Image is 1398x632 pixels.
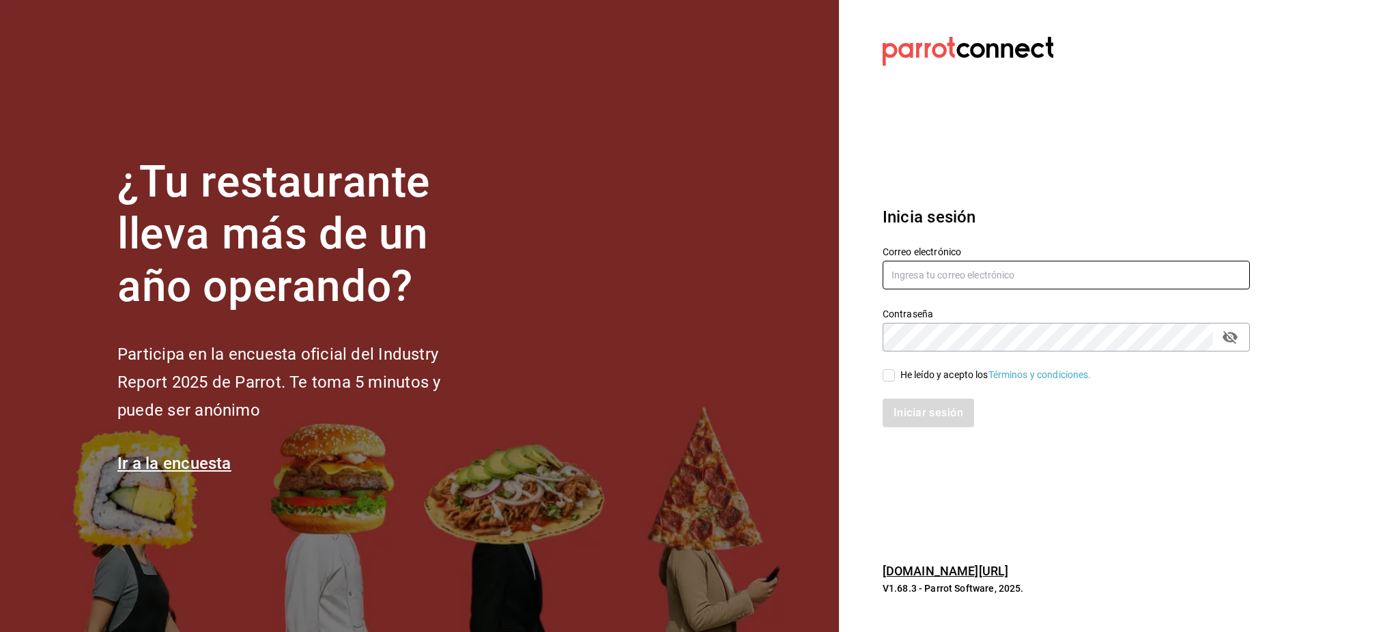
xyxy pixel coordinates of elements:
[883,581,1250,595] p: V1.68.3 - Parrot Software, 2025.
[117,454,231,473] a: Ir a la encuesta
[900,368,1092,382] div: He leído y acepto los
[883,205,1250,229] h3: Inicia sesión
[883,261,1250,289] input: Ingresa tu correo electrónico
[1218,326,1242,349] button: passwordField
[117,341,486,424] h2: Participa en la encuesta oficial del Industry Report 2025 de Parrot. Te toma 5 minutos y puede se...
[883,246,1250,256] label: Correo electrónico
[988,369,1092,380] a: Términos y condiciones.
[883,308,1250,318] label: Contraseña
[883,564,1008,578] a: [DOMAIN_NAME][URL]
[117,156,486,313] h1: ¿Tu restaurante lleva más de un año operando?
